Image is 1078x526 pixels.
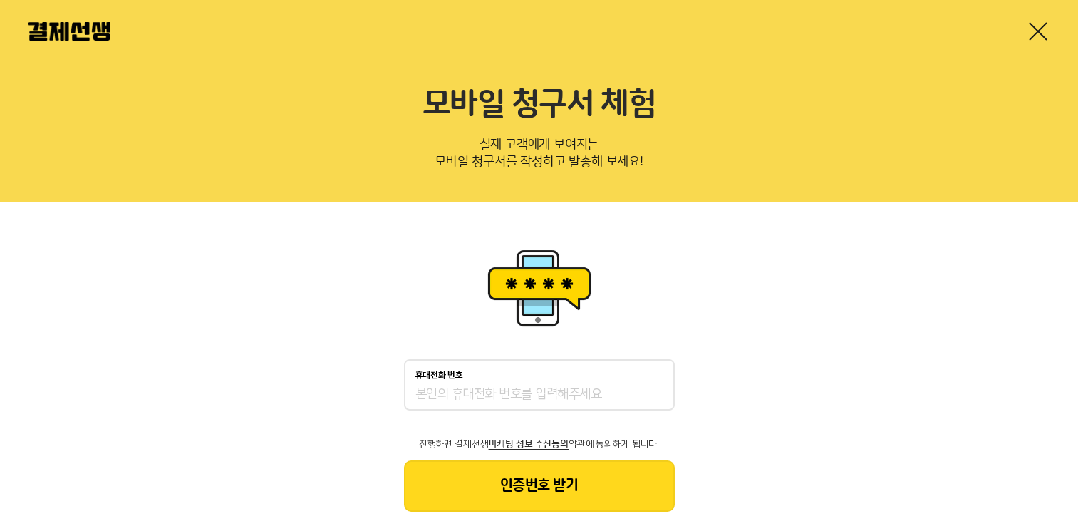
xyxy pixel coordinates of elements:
p: 진행하면 결제선생 약관에 동의하게 됩니다. [404,439,675,449]
input: 휴대전화 번호 [415,386,663,403]
h2: 모바일 청구서 체험 [28,86,1050,124]
button: 인증번호 받기 [404,460,675,512]
p: 휴대전화 번호 [415,371,463,381]
img: 결제선생 [28,22,110,41]
p: 실제 고객에게 보여지는 모바일 청구서를 작성하고 발송해 보세요! [28,133,1050,180]
span: 마케팅 정보 수신동의 [489,439,569,449]
img: 휴대폰인증 이미지 [482,245,596,331]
